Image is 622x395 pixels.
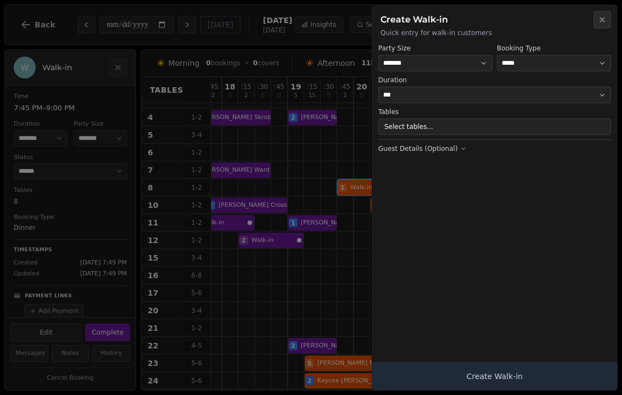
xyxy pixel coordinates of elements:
h2: Create Walk-in [380,13,609,26]
label: Booking Type [497,44,611,53]
label: Duration [378,76,611,84]
button: Guest Details (Optional) [378,144,467,153]
button: Create Walk-in [372,362,618,391]
p: Quick entry for walk-in customers [380,29,609,37]
label: Party Size [378,44,492,53]
button: Select tables... [378,119,611,135]
label: Tables [378,108,611,116]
